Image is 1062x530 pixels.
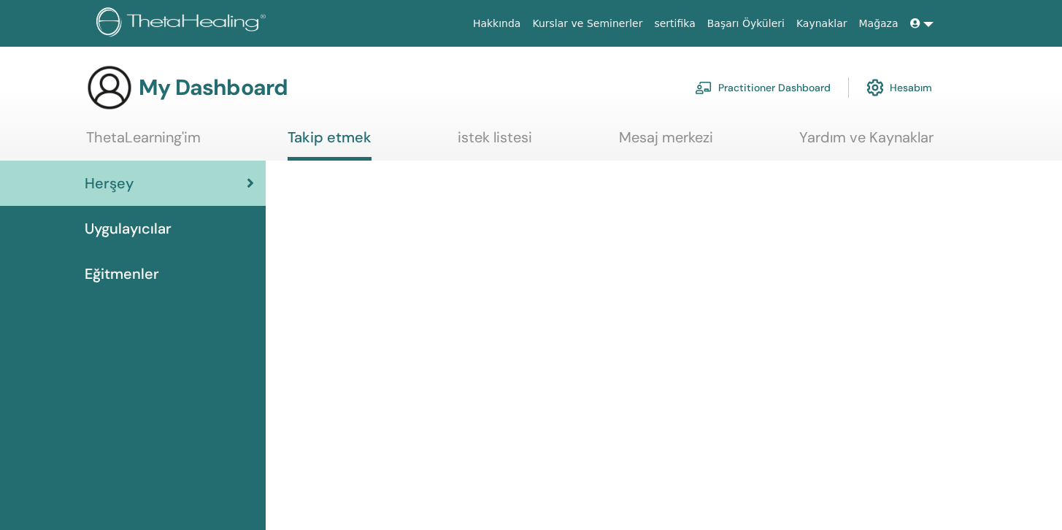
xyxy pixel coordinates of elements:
[853,10,904,37] a: Mağaza
[866,75,884,100] img: cog.svg
[695,81,712,94] img: chalkboard-teacher.svg
[86,128,201,157] a: ThetaLearning'im
[85,218,172,239] span: Uygulayıcılar
[866,72,932,104] a: Hesabım
[648,10,701,37] a: sertifika
[619,128,713,157] a: Mesaj merkezi
[695,72,831,104] a: Practitioner Dashboard
[799,128,934,157] a: Yardım ve Kaynaklar
[85,172,134,194] span: Herşey
[85,263,159,285] span: Eğitmenler
[458,128,532,157] a: istek listesi
[467,10,527,37] a: Hakkında
[288,128,372,161] a: Takip etmek
[790,10,853,37] a: Kaynaklar
[526,10,648,37] a: Kurslar ve Seminerler
[96,7,271,40] img: logo.png
[86,64,133,111] img: generic-user-icon.jpg
[701,10,790,37] a: Başarı Öyküleri
[139,74,288,101] h3: My Dashboard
